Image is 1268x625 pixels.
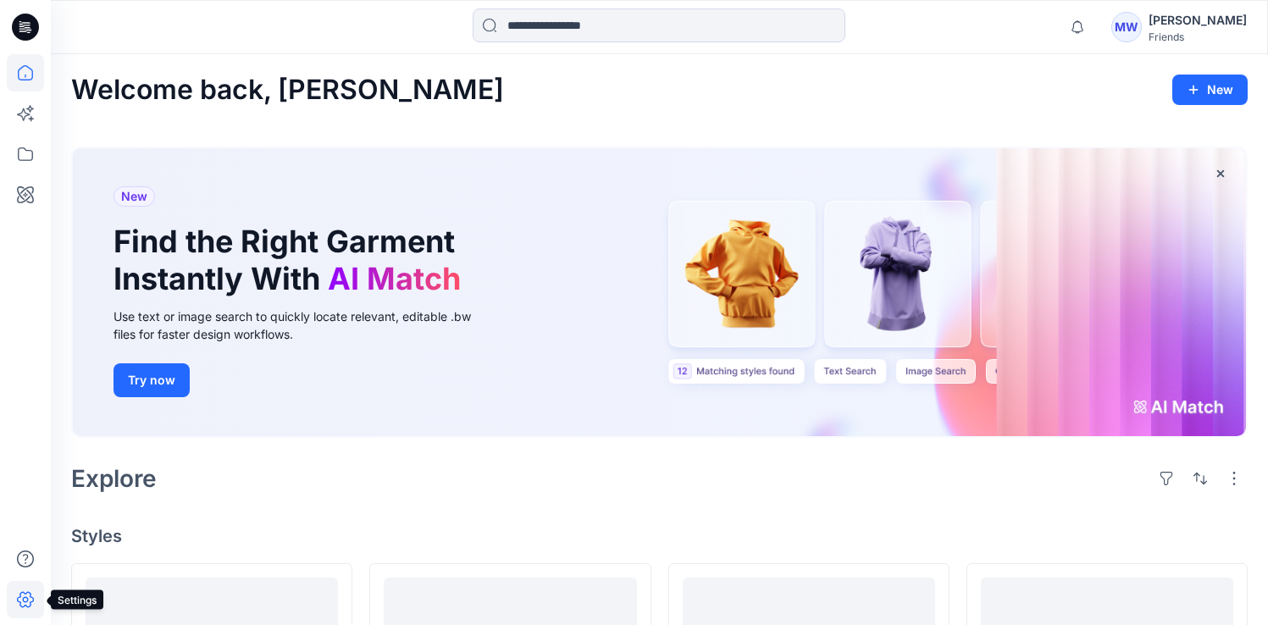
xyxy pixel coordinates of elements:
h1: Find the Right Garment Instantly With [114,224,469,296]
div: MW [1111,12,1142,42]
button: New [1172,75,1248,105]
h4: Styles [71,526,1248,546]
h2: Welcome back, [PERSON_NAME] [71,75,504,106]
h2: Explore [71,465,157,492]
span: AI Match [328,260,461,297]
div: Friends [1149,30,1247,43]
button: Try now [114,363,190,397]
div: [PERSON_NAME] [1149,10,1247,30]
div: Use text or image search to quickly locate relevant, editable .bw files for faster design workflows. [114,307,495,343]
span: New [121,186,147,207]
